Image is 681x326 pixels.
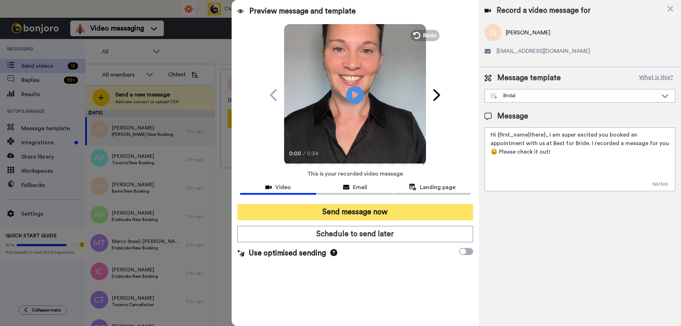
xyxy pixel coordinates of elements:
[420,183,455,192] span: Landing page
[491,93,497,99] img: nextgen-template.svg
[485,127,675,191] textarea: Hi {first_name|there}, I am super excited you booked an appointment with us at Best for Bride. I ...
[237,204,473,220] button: Send message now
[275,183,291,192] span: Video
[307,149,319,158] span: 0:34
[249,248,326,259] span: Use optimised sending
[307,166,403,182] span: This is your recorded video message
[637,73,675,83] button: What is this?
[353,183,367,192] span: Email
[303,149,305,158] span: /
[289,149,301,158] span: 0:00
[497,111,528,122] span: Message
[491,92,658,99] div: Bridal
[497,73,561,83] span: Message template
[237,226,473,242] button: Schedule to send later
